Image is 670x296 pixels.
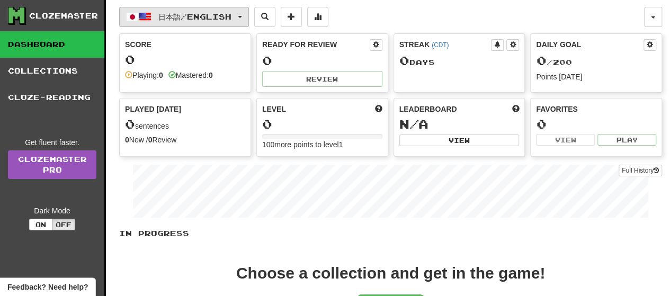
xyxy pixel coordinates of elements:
[307,7,328,27] button: More stats
[29,219,52,230] button: On
[119,7,249,27] button: 日本語/English
[262,139,382,150] div: 100 more points to level 1
[52,219,75,230] button: Off
[254,7,275,27] button: Search sentences
[281,7,302,27] button: Add sentence to collection
[8,137,96,148] div: Get fluent faster.
[536,58,571,67] span: / 200
[262,39,370,50] div: Ready for Review
[125,116,135,131] span: 0
[536,118,656,131] div: 0
[536,134,595,146] button: View
[375,104,382,114] span: Score more points to level up
[619,165,662,176] button: Full History
[209,71,213,79] strong: 0
[125,53,245,66] div: 0
[536,71,656,82] div: Points [DATE]
[125,104,181,114] span: Played [DATE]
[399,116,428,131] span: N/A
[158,12,231,21] span: 日本語 / English
[125,70,163,80] div: Playing:
[159,71,163,79] strong: 0
[432,41,449,49] a: (CDT)
[125,136,129,144] strong: 0
[125,118,245,131] div: sentences
[262,54,382,67] div: 0
[399,54,520,68] div: Day s
[536,53,546,68] span: 0
[536,39,644,51] div: Daily Goal
[399,53,409,68] span: 0
[125,39,245,50] div: Score
[148,136,153,144] strong: 0
[512,104,519,114] span: This week in points, UTC
[262,104,286,114] span: Level
[168,70,213,80] div: Mastered:
[262,71,382,87] button: Review
[399,134,520,146] button: View
[399,104,457,114] span: Leaderboard
[119,228,662,239] p: In Progress
[262,118,382,131] div: 0
[7,282,88,292] span: Open feedback widget
[597,134,656,146] button: Play
[29,11,98,21] div: Clozemaster
[236,265,545,281] div: Choose a collection and get in the game!
[536,104,656,114] div: Favorites
[8,205,96,216] div: Dark Mode
[8,150,96,179] a: ClozemasterPro
[399,39,492,50] div: Streak
[125,134,245,145] div: New / Review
